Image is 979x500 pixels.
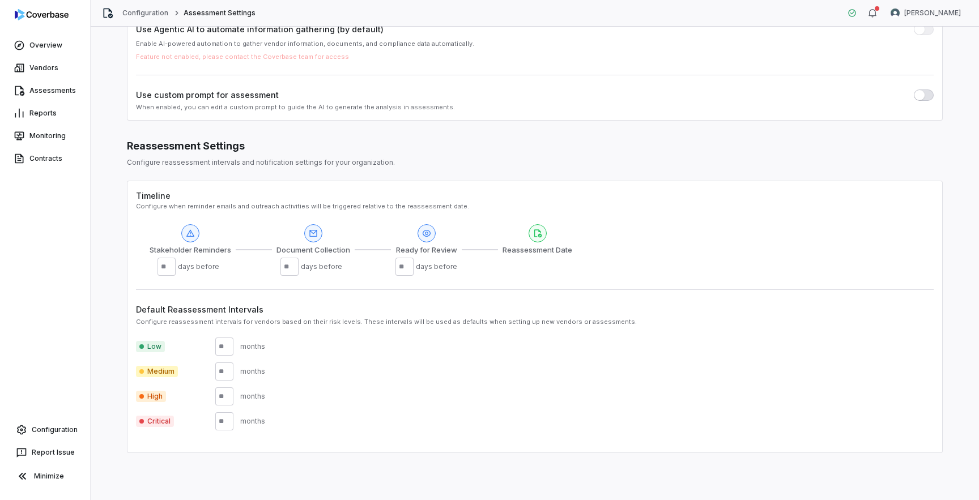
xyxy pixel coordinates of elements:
[136,366,178,377] span: Medium
[884,5,968,22] button: Zi Chong Kao avatar[PERSON_NAME]
[240,417,265,426] div: months
[184,8,256,18] span: Assessment Settings
[2,58,88,78] a: Vendors
[240,392,265,401] div: months
[136,53,934,61] div: Feature not enabled, please contact the Coverbase team for access
[136,89,279,101] label: Use custom prompt for assessment
[136,191,171,200] label: Timeline
[5,420,86,440] a: Configuration
[276,245,350,256] span: Document Collection
[127,158,943,167] p: Configure reassessment intervals and notification settings for your organization.
[240,342,265,351] div: months
[136,202,934,211] div: Configure when reminder emails and outreach activities will be triggered relative to the reassess...
[5,465,86,488] button: Minimize
[136,23,384,35] label: Use Agentic AI to automate information gathering (by default)
[5,442,86,463] button: Report Issue
[301,262,346,271] span: days before
[416,262,457,271] div: days before
[136,341,165,352] span: Low
[2,126,88,146] a: Monitoring
[136,391,166,402] span: High
[2,148,88,169] a: Contracts
[136,103,934,112] div: When enabled, you can edit a custom prompt to guide the AI to generate the analysis in assessments.
[2,80,88,101] a: Assessments
[136,416,174,427] span: Critical
[2,103,88,123] a: Reports
[904,8,961,18] span: [PERSON_NAME]
[178,262,223,271] span: days before
[396,245,457,256] span: Ready for Review
[136,304,934,315] label: Default Reassessment Intervals
[503,245,572,256] span: Reassessment Date
[2,35,88,55] a: Overview
[240,367,265,376] div: months
[122,8,169,18] a: Configuration
[15,9,69,20] img: logo-D7KZi-bG.svg
[150,245,231,256] span: Stakeholder Reminders
[891,8,900,18] img: Zi Chong Kao avatar
[136,318,934,326] div: Configure reassessment intervals for vendors based on their risk levels. These intervals will be ...
[136,40,934,48] div: Enable AI-powered automation to gather vendor information, documents, and compliance data automat...
[127,139,943,153] div: Reassessment Settings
